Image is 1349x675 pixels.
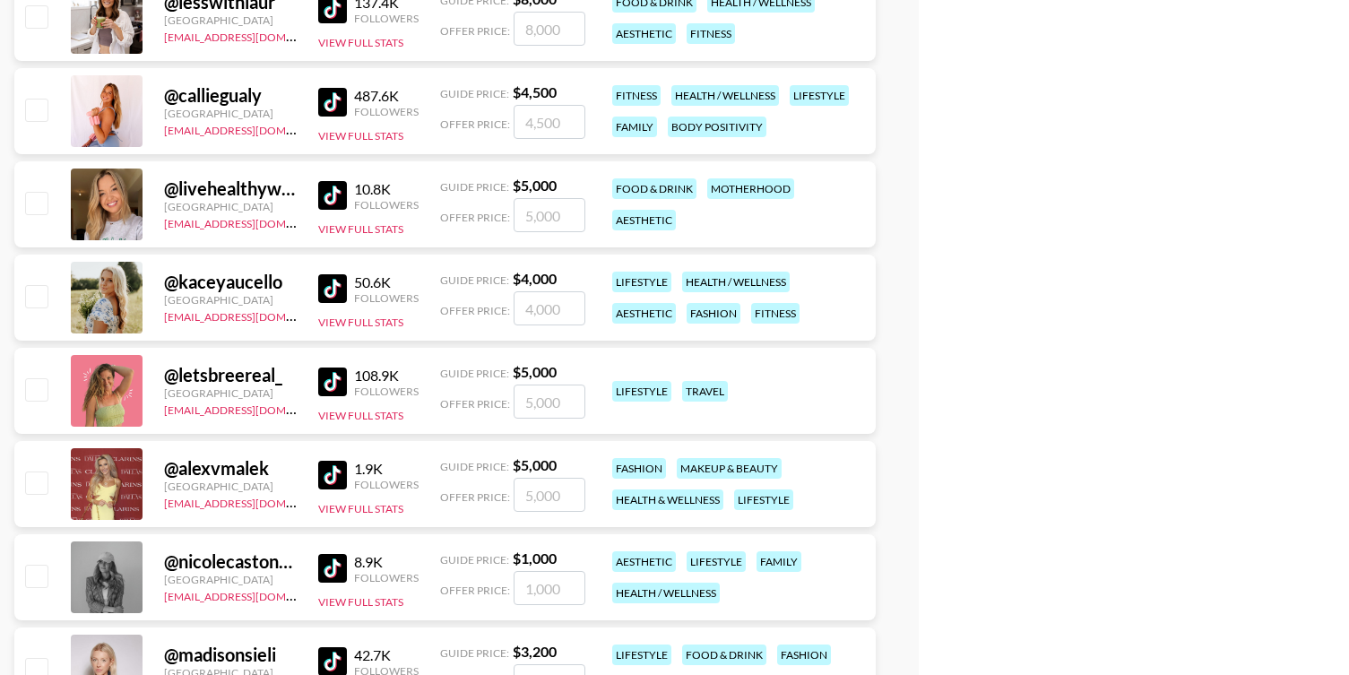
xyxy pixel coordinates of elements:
[440,584,510,597] span: Offer Price:
[612,583,720,603] div: health / wellness
[682,645,766,665] div: food & drink
[751,303,800,324] div: fitness
[164,307,344,324] a: [EMAIL_ADDRESS][DOMAIN_NAME]
[318,222,403,236] button: View Full Stats
[440,180,509,194] span: Guide Price:
[514,385,585,419] input: 5,000
[687,23,735,44] div: fitness
[164,107,297,120] div: [GEOGRAPHIC_DATA]
[612,210,676,230] div: aesthetic
[164,573,297,586] div: [GEOGRAPHIC_DATA]
[164,177,297,200] div: @ livehealthywithlexi
[354,367,419,385] div: 108.9K
[164,400,344,417] a: [EMAIL_ADDRESS][DOMAIN_NAME]
[354,198,419,212] div: Followers
[164,480,297,493] div: [GEOGRAPHIC_DATA]
[318,88,347,117] img: TikTok
[440,24,510,38] span: Offer Price:
[612,23,676,44] div: aesthetic
[318,316,403,329] button: View Full Stats
[440,646,509,660] span: Guide Price:
[318,181,347,210] img: TikTok
[354,460,419,478] div: 1.9K
[354,571,419,584] div: Followers
[777,645,831,665] div: fashion
[440,490,510,504] span: Offer Price:
[440,273,509,287] span: Guide Price:
[612,381,671,402] div: lifestyle
[513,83,557,100] strong: $ 4,500
[354,291,419,305] div: Followers
[318,502,403,515] button: View Full Stats
[682,381,728,402] div: travel
[513,643,557,660] strong: $ 3,200
[440,397,510,411] span: Offer Price:
[757,551,801,572] div: family
[513,456,557,473] strong: $ 5,000
[318,36,403,49] button: View Full Stats
[612,117,657,137] div: family
[354,478,419,491] div: Followers
[677,458,782,479] div: makeup & beauty
[440,367,509,380] span: Guide Price:
[318,554,347,583] img: TikTok
[440,304,510,317] span: Offer Price:
[318,368,347,396] img: TikTok
[354,105,419,118] div: Followers
[514,105,585,139] input: 4,500
[164,386,297,400] div: [GEOGRAPHIC_DATA]
[318,595,403,609] button: View Full Stats
[687,303,740,324] div: fashion
[440,553,509,567] span: Guide Price:
[354,273,419,291] div: 50.6K
[514,198,585,232] input: 5,000
[513,270,557,287] strong: $ 4,000
[668,117,766,137] div: body positivity
[440,117,510,131] span: Offer Price:
[354,180,419,198] div: 10.8K
[318,129,403,143] button: View Full Stats
[164,271,297,293] div: @ kaceyaucello
[318,274,347,303] img: TikTok
[318,409,403,422] button: View Full Stats
[318,461,347,489] img: TikTok
[164,586,344,603] a: [EMAIL_ADDRESS][DOMAIN_NAME]
[164,293,297,307] div: [GEOGRAPHIC_DATA]
[164,213,344,230] a: [EMAIL_ADDRESS][DOMAIN_NAME]
[164,84,297,107] div: @ calliegualy
[612,458,666,479] div: fashion
[164,493,344,510] a: [EMAIL_ADDRESS][DOMAIN_NAME]
[513,363,557,380] strong: $ 5,000
[707,178,794,199] div: motherhood
[612,645,671,665] div: lifestyle
[513,550,557,567] strong: $ 1,000
[164,120,344,137] a: [EMAIL_ADDRESS][DOMAIN_NAME]
[514,12,585,46] input: 8,000
[734,489,793,510] div: lifestyle
[354,385,419,398] div: Followers
[354,553,419,571] div: 8.9K
[164,364,297,386] div: @ letsbreereal_
[440,211,510,224] span: Offer Price:
[612,178,696,199] div: food & drink
[514,571,585,605] input: 1,000
[354,87,419,105] div: 487.6K
[354,646,419,664] div: 42.7K
[164,27,344,44] a: [EMAIL_ADDRESS][DOMAIN_NAME]
[440,87,509,100] span: Guide Price:
[513,177,557,194] strong: $ 5,000
[671,85,779,106] div: health / wellness
[612,551,676,572] div: aesthetic
[612,303,676,324] div: aesthetic
[790,85,849,106] div: lifestyle
[440,460,509,473] span: Guide Price:
[164,200,297,213] div: [GEOGRAPHIC_DATA]
[164,644,297,666] div: @ madisonsieli
[164,550,297,573] div: @ nicolecastonguayhogan
[612,489,723,510] div: health & wellness
[687,551,746,572] div: lifestyle
[682,272,790,292] div: health / wellness
[612,272,671,292] div: lifestyle
[514,478,585,512] input: 5,000
[514,291,585,325] input: 4,000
